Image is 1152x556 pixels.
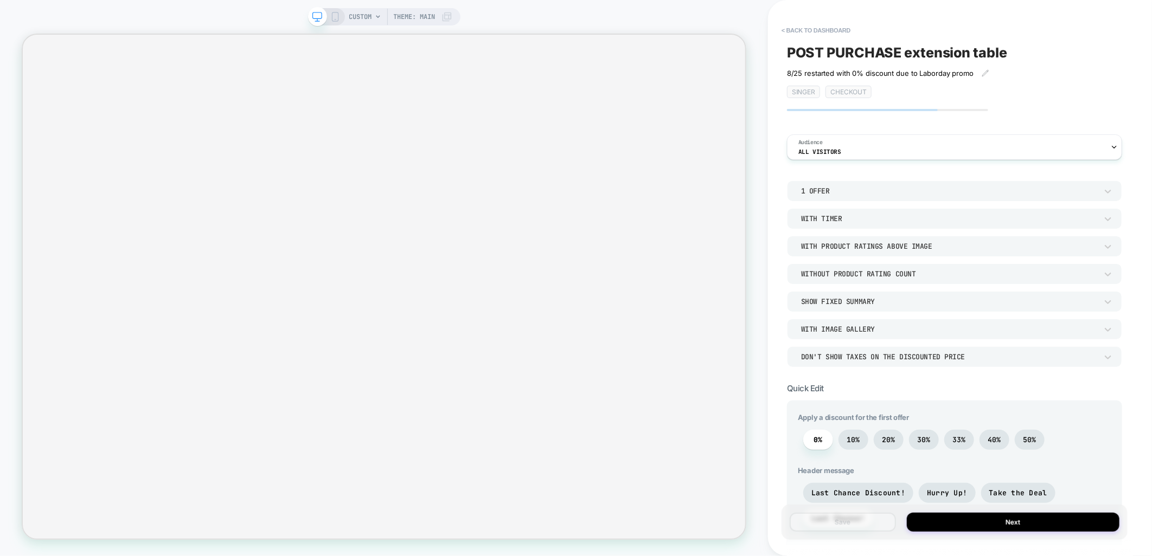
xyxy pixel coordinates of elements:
[801,214,1097,223] div: With Timer
[847,435,860,444] span: 10%
[952,435,966,444] span: 33%
[989,488,1047,497] span: Take the Deal
[790,513,896,532] button: Save
[917,435,931,444] span: 30%
[801,269,1097,279] div: Without Product Rating Count
[394,8,436,25] span: Theme: MAIN
[787,44,1007,61] span: POST PURCHASE extension table
[927,488,967,497] span: Hurry Up!
[801,297,1097,306] div: Show Fixed Summary
[776,22,856,39] button: < back to dashboard
[798,466,1111,475] span: Header message
[814,435,823,444] span: 0%
[825,86,872,98] span: checkout
[801,325,1097,334] div: With Image Gallery
[798,139,823,146] span: Audience
[787,86,820,98] span: Singer
[798,413,1111,422] span: Apply a discount for the first offer
[988,435,1001,444] span: 40%
[349,8,372,25] span: CUSTOM
[787,69,974,77] span: 8/25 restarted with 0% discount due to Laborday promo
[882,435,895,444] span: 20%
[798,148,841,156] span: All Visitors
[801,186,1097,196] div: 1 Offer
[907,513,1119,532] button: Next
[801,352,1097,361] div: Don't show taxes on the discounted price
[1023,435,1036,444] span: 50%
[787,383,824,393] span: Quick Edit
[801,242,1097,251] div: With Product Ratings Above Image
[811,488,905,497] span: Last Chance Discount!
